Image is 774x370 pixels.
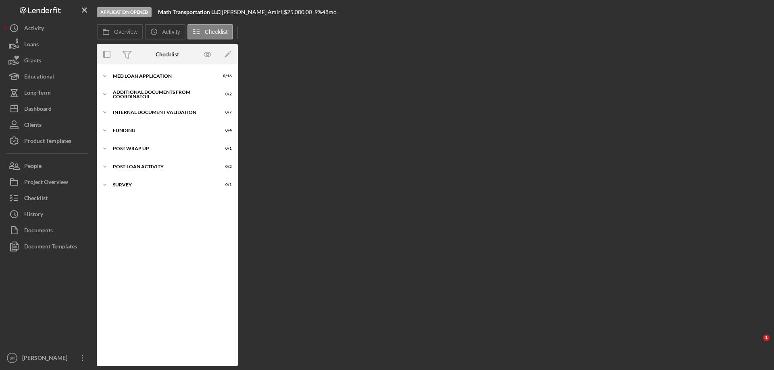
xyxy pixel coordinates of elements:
[4,133,93,149] button: Product Templates
[222,9,284,15] div: [PERSON_NAME] Amiri |
[113,74,212,79] div: MED Loan Application
[97,7,152,17] div: Application Opened
[217,74,232,79] div: 0 / 16
[4,190,93,206] button: Checklist
[162,29,180,35] label: Activity
[205,29,228,35] label: Checklist
[156,51,179,58] div: Checklist
[187,24,233,39] button: Checklist
[24,174,68,192] div: Project Overview
[145,24,185,39] button: Activity
[314,9,322,15] div: 9 %
[20,350,73,368] div: [PERSON_NAME]
[284,9,314,15] div: $25,000.00
[4,52,93,68] button: Grants
[113,90,212,99] div: Additional Documents from Coordinator
[217,110,232,115] div: 0 / 7
[24,20,44,38] div: Activity
[24,206,43,224] div: History
[113,182,212,187] div: Survey
[24,36,39,54] div: Loans
[4,101,93,117] button: Dashboard
[4,174,93,190] button: Project Overview
[4,20,93,36] button: Activity
[24,68,54,87] div: Educational
[158,9,222,15] div: |
[24,117,42,135] div: Clients
[114,29,137,35] label: Overview
[763,335,770,341] span: 1
[113,110,212,115] div: Internal Document Validation
[24,101,52,119] div: Dashboard
[113,146,212,151] div: Post Wrap Up
[113,164,212,169] div: Post-Loan Activity
[24,190,48,208] div: Checklist
[217,146,232,151] div: 0 / 1
[217,164,232,169] div: 0 / 2
[24,52,41,70] div: Grants
[24,158,42,176] div: People
[24,238,77,256] div: Document Templates
[9,356,15,360] text: SR
[158,8,220,15] b: Math Transportation LLC
[747,335,766,354] iframe: Intercom live chat
[217,128,232,133] div: 0 / 4
[4,117,93,133] button: Clients
[4,238,93,254] button: Document Templates
[322,9,337,15] div: 48 mo
[4,68,93,85] button: Educational
[113,128,212,133] div: Funding
[24,133,71,151] div: Product Templates
[4,36,93,52] button: Loans
[217,92,232,97] div: 0 / 2
[24,85,51,103] div: Long-Term
[4,85,93,101] button: Long-Term
[4,158,93,174] button: People
[24,222,53,240] div: Documents
[97,24,143,39] button: Overview
[4,222,93,238] button: Documents
[217,182,232,187] div: 0 / 1
[4,206,93,222] button: History
[4,350,93,366] button: SR[PERSON_NAME]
